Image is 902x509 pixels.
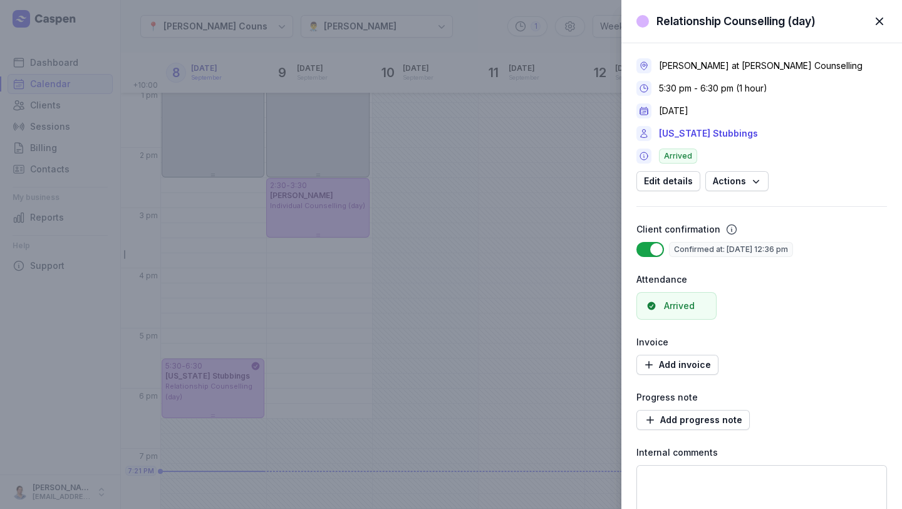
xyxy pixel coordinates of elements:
[659,105,688,117] div: [DATE]
[659,60,863,72] div: [PERSON_NAME] at [PERSON_NAME] Counselling
[713,174,761,189] span: Actions
[636,222,720,237] div: Client confirmation
[636,272,887,287] div: Attendance
[659,82,767,95] div: 5:30 pm - 6:30 pm (1 hour)
[636,390,887,405] div: Progress note
[705,171,769,191] button: Actions
[644,412,742,428] span: Add progress note
[664,300,695,312] div: Arrived
[644,174,693,189] span: Edit details
[669,242,793,257] span: Confirmed at: [DATE] 12:36 pm
[636,335,887,350] div: Invoice
[659,126,758,141] a: [US_STATE] Stubbings
[636,171,700,191] button: Edit details
[656,14,816,29] div: Relationship Counselling (day)
[644,357,711,372] span: Add invoice
[659,149,697,164] span: Arrived
[636,445,887,460] div: Internal comments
